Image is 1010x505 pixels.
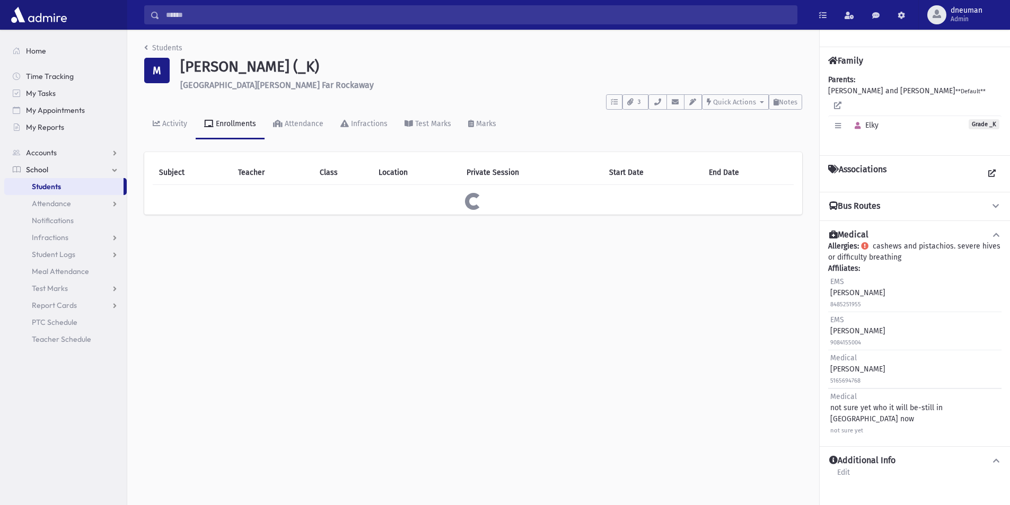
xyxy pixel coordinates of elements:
[160,119,187,128] div: Activity
[32,300,77,310] span: Report Cards
[4,85,127,102] a: My Tasks
[828,75,855,84] b: Parents:
[830,353,857,362] span: Medical
[830,301,861,308] small: 8485251955
[460,110,505,139] a: Marks
[4,246,127,263] a: Student Logs
[769,94,802,110] button: Notes
[4,314,127,331] a: PTC Schedule
[4,102,127,119] a: My Appointments
[214,119,256,128] div: Enrollments
[396,110,460,139] a: Test Marks
[180,80,802,90] h6: [GEOGRAPHIC_DATA][PERSON_NAME] Far Rockaway
[332,110,396,139] a: Infractions
[32,267,89,276] span: Meal Attendance
[4,161,127,178] a: School
[830,377,860,384] small: 5165694768
[153,161,232,185] th: Subject
[4,212,127,229] a: Notifications
[32,216,74,225] span: Notifications
[32,317,77,327] span: PTC Schedule
[4,68,127,85] a: Time Tracking
[26,72,74,81] span: Time Tracking
[830,352,885,386] div: [PERSON_NAME]
[828,201,1002,212] button: Bus Routes
[26,46,46,56] span: Home
[951,6,982,15] span: dneuman
[32,182,61,191] span: Students
[830,315,844,324] span: EMS
[196,110,265,139] a: Enrollments
[144,42,182,58] nav: breadcrumb
[4,42,127,59] a: Home
[26,165,48,174] span: School
[160,5,797,24] input: Search
[32,233,68,242] span: Infractions
[8,4,69,25] img: AdmirePro
[713,98,756,106] span: Quick Actions
[474,119,496,128] div: Marks
[349,119,388,128] div: Infractions
[779,98,797,106] span: Notes
[313,161,372,185] th: Class
[26,105,85,115] span: My Appointments
[635,98,644,107] span: 3
[830,427,863,434] small: not sure yet
[828,229,1002,241] button: Medical
[951,15,982,23] span: Admin
[32,250,75,259] span: Student Logs
[828,455,1002,466] button: Additional Info
[265,110,332,139] a: Attendance
[4,229,127,246] a: Infractions
[828,164,886,183] h4: Associations
[32,283,68,293] span: Test Marks
[26,148,57,157] span: Accounts
[4,144,127,161] a: Accounts
[828,56,863,66] h4: Family
[702,161,794,185] th: End Date
[828,264,860,273] b: Affiliates:
[4,331,127,348] a: Teacher Schedule
[828,74,1002,147] div: [PERSON_NAME] and [PERSON_NAME]
[837,466,850,485] a: Edit
[830,392,857,401] span: Medical
[413,119,451,128] div: Test Marks
[4,178,124,195] a: Students
[828,241,1002,438] div: cashews and pistachios. severe hives or difficulty breathing
[830,277,844,286] span: EMS
[829,455,895,466] h4: Additional Info
[4,280,127,297] a: Test Marks
[144,43,182,52] a: Students
[830,276,885,309] div: [PERSON_NAME]
[32,199,71,208] span: Attendance
[144,58,170,83] div: M
[982,164,1002,183] a: View all Associations
[830,339,861,346] small: 9084155004
[180,58,802,76] h1: [PERSON_NAME] (_K)
[828,242,859,251] b: Allergies:
[4,119,127,136] a: My Reports
[26,122,64,132] span: My Reports
[829,229,868,241] h4: Medical
[4,195,127,212] a: Attendance
[830,391,999,436] div: not sure yet who it will be-still in [GEOGRAPHIC_DATA] now
[232,161,313,185] th: Teacher
[969,119,999,129] span: Grade _K
[283,119,323,128] div: Attendance
[603,161,702,185] th: Start Date
[32,334,91,344] span: Teacher Schedule
[829,201,880,212] h4: Bus Routes
[4,297,127,314] a: Report Cards
[702,94,769,110] button: Quick Actions
[144,110,196,139] a: Activity
[460,161,603,185] th: Private Session
[26,88,56,98] span: My Tasks
[372,161,460,185] th: Location
[830,314,885,348] div: [PERSON_NAME]
[4,263,127,280] a: Meal Attendance
[850,121,879,130] span: Elky
[622,94,648,110] button: 3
